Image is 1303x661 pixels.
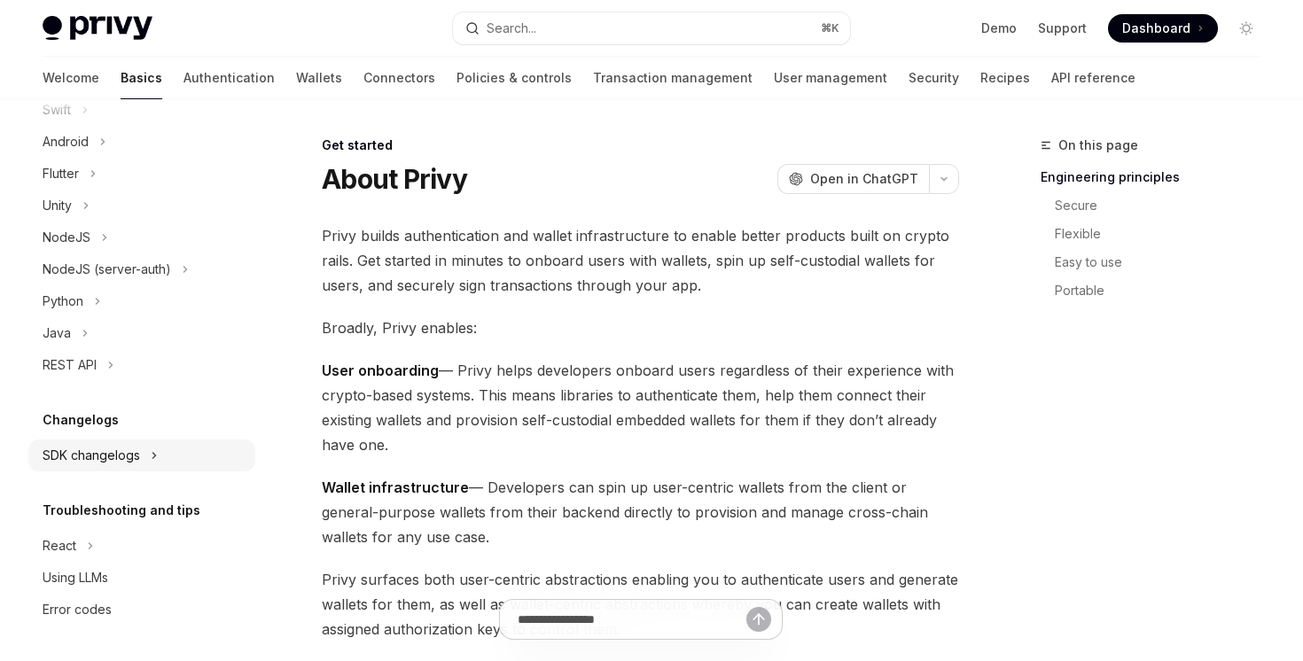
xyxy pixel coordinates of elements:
[1058,135,1138,156] span: On this page
[909,57,959,99] a: Security
[43,291,83,312] div: Python
[43,323,71,344] div: Java
[322,223,959,298] span: Privy builds authentication and wallet infrastructure to enable better products built on crypto r...
[1041,163,1275,191] a: Engineering principles
[746,607,771,632] button: Send message
[322,362,439,379] strong: User onboarding
[322,358,959,457] span: — Privy helps developers onboard users regardless of their experience with crypto-based systems. ...
[593,57,753,99] a: Transaction management
[43,535,76,556] div: React
[43,567,108,588] div: Using LLMs
[43,599,112,620] div: Error codes
[121,57,162,99] a: Basics
[453,12,849,44] button: Search...⌘K
[322,567,959,642] span: Privy surfaces both user-centric abstractions enabling you to authenticate users and generate wal...
[28,594,255,626] a: Error codes
[43,354,97,376] div: REST API
[43,131,89,152] div: Android
[1038,19,1087,37] a: Support
[1055,191,1275,220] a: Secure
[1108,14,1218,43] a: Dashboard
[810,170,918,188] span: Open in ChatGPT
[322,315,959,340] span: Broadly, Privy enables:
[43,409,119,431] h5: Changelogs
[43,163,79,184] div: Flutter
[322,478,469,496] strong: Wallet infrastructure
[981,19,1017,37] a: Demo
[322,163,467,195] h1: About Privy
[322,136,959,154] div: Get started
[980,57,1030,99] a: Recipes
[1122,19,1190,37] span: Dashboard
[777,164,929,194] button: Open in ChatGPT
[1232,14,1260,43] button: Toggle dark mode
[1051,57,1135,99] a: API reference
[28,562,255,594] a: Using LLMs
[43,500,200,521] h5: Troubleshooting and tips
[363,57,435,99] a: Connectors
[43,227,90,248] div: NodeJS
[1055,220,1275,248] a: Flexible
[1055,248,1275,276] a: Easy to use
[322,475,959,549] span: — Developers can spin up user-centric wallets from the client or general-purpose wallets from the...
[43,445,140,466] div: SDK changelogs
[43,16,152,41] img: light logo
[456,57,572,99] a: Policies & controls
[296,57,342,99] a: Wallets
[1055,276,1275,305] a: Portable
[487,18,536,39] div: Search...
[43,57,99,99] a: Welcome
[774,57,887,99] a: User management
[183,57,275,99] a: Authentication
[43,259,171,280] div: NodeJS (server-auth)
[43,195,72,216] div: Unity
[821,21,839,35] span: ⌘ K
